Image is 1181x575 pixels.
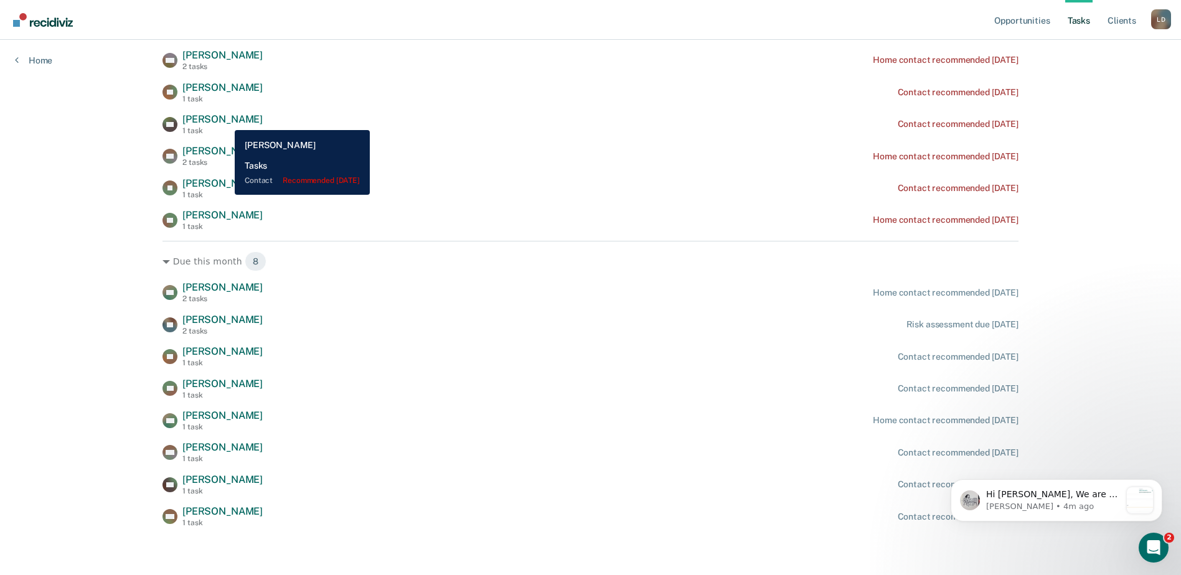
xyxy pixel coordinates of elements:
div: Contact recommended [DATE] [898,383,1019,394]
span: [PERSON_NAME] [182,82,263,93]
div: Contact recommended [DATE] [898,183,1019,194]
div: 1 task [182,454,263,463]
div: 1 task [182,487,263,495]
iframe: Intercom live chat [1139,533,1169,563]
div: Contact recommended [DATE] [898,512,1019,522]
span: [PERSON_NAME] [182,113,263,125]
span: [PERSON_NAME] [182,474,263,485]
iframe: Intercom notifications message [932,454,1181,541]
div: 1 task [182,126,263,135]
button: Profile dropdown button [1151,9,1171,29]
div: Contact recommended [DATE] [898,119,1019,129]
div: 1 task [182,222,263,231]
span: 2 [1164,533,1174,543]
span: [PERSON_NAME] [182,177,263,189]
span: [PERSON_NAME] [182,145,263,157]
div: Contact recommended [DATE] [898,479,1019,490]
div: 2 tasks [182,327,263,335]
div: 1 task [182,518,263,527]
span: [PERSON_NAME] [182,209,263,221]
div: 1 task [182,190,263,199]
span: [PERSON_NAME] [182,281,263,293]
div: 1 task [182,95,263,103]
span: [PERSON_NAME] [182,441,263,453]
div: Risk assessment due [DATE] [906,319,1019,330]
div: Contact recommended [DATE] [898,352,1019,362]
img: Recidiviz [13,13,73,27]
div: Contact recommended [DATE] [898,87,1019,98]
span: [PERSON_NAME] [182,49,263,61]
span: [PERSON_NAME] [182,409,263,421]
a: Home [15,55,52,66]
div: L D [1151,9,1171,29]
div: 2 tasks [182,294,263,303]
span: [PERSON_NAME] [182,505,263,517]
div: Home contact recommended [DATE] [873,287,1019,298]
span: [PERSON_NAME] [182,345,263,357]
div: 2 tasks [182,158,263,167]
div: 1 task [182,391,263,400]
div: Due this month 8 [162,251,1019,271]
div: 1 task [182,423,263,431]
div: 1 task [182,358,263,367]
span: [PERSON_NAME] [182,314,263,325]
div: 2 tasks [182,62,263,71]
span: 8 [245,251,266,271]
span: [PERSON_NAME] [182,378,263,390]
div: Home contact recommended [DATE] [873,215,1019,225]
div: Home contact recommended [DATE] [873,415,1019,426]
div: Home contact recommended [DATE] [873,55,1019,65]
div: Contact recommended [DATE] [898,447,1019,458]
div: Home contact recommended [DATE] [873,151,1019,162]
